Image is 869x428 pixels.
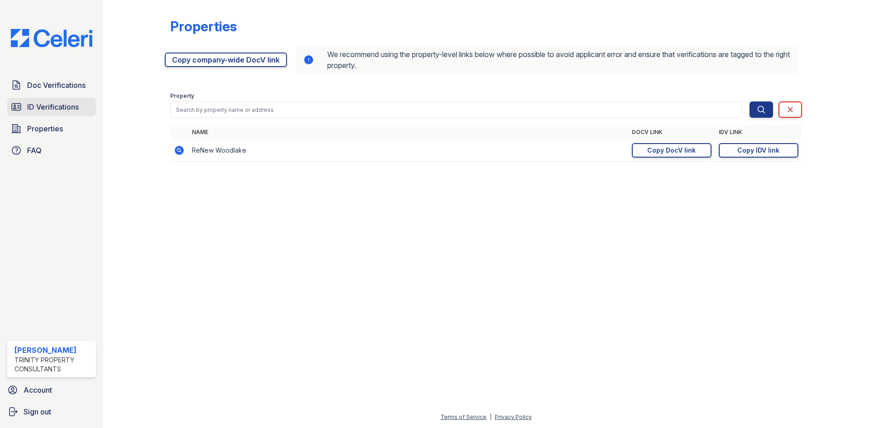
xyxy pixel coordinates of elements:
a: Account [4,381,100,399]
td: ReNew Woodlake [188,139,628,162]
a: FAQ [7,141,96,159]
a: Copy company-wide DocV link [165,53,287,67]
div: | [490,414,492,420]
th: IDV Link [715,125,802,139]
img: CE_Logo_Blue-a8612792a0a2168367f1c8372b55b34899dd931a85d93a1a3d3e32e68fde9ad4.png [4,29,100,47]
span: Doc Verifications [27,80,86,91]
span: Sign out [24,406,51,417]
span: Properties [27,123,63,134]
a: Privacy Policy [495,414,532,420]
a: Properties [7,120,96,138]
div: Copy IDV link [737,146,779,155]
a: Sign out [4,403,100,421]
input: Search by property name or address [170,101,742,118]
div: Copy DocV link [647,146,696,155]
span: ID Verifications [27,101,79,112]
div: Properties [170,18,237,34]
span: FAQ [27,145,42,156]
span: Account [24,385,52,395]
th: DocV Link [628,125,715,139]
a: Doc Verifications [7,76,96,94]
a: ID Verifications [7,98,96,116]
a: Copy IDV link [719,143,798,158]
div: We recommend using the property-level links below where possible to avoid applicant error and ens... [296,45,798,74]
div: Trinity Property Consultants [14,356,92,374]
label: Property [170,92,194,100]
div: [PERSON_NAME] [14,345,92,356]
a: Terms of Service [440,414,487,420]
th: Name [188,125,628,139]
a: Copy DocV link [632,143,711,158]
